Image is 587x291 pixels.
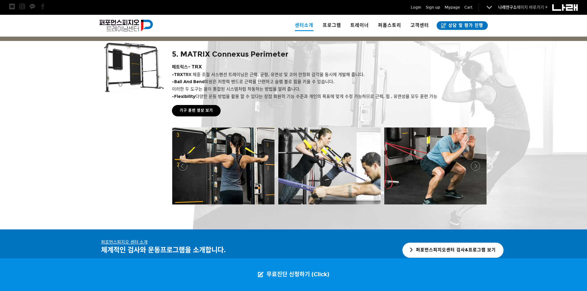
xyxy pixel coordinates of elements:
span: - TRX [188,64,202,70]
span: 5. MATRIX Connexus Perimeter [172,50,288,59]
a: 트레이너 [346,15,373,36]
a: 퍼폼스토리 [373,15,406,36]
img: 매트릭스 - TRX 제품 사진 [104,42,165,95]
a: Mypage [445,4,460,10]
span: 퍼폼스토리 [378,22,401,28]
span: 센터소개 [295,20,313,31]
a: Sign up [426,4,440,10]
a: 프로그램 [318,15,346,36]
a: 무료진단 신청하기 (Click) [252,258,336,291]
span: 고객센터 [410,22,429,28]
a: Cart [464,4,472,10]
span: - 회원은 저항력 밴드로 근력을 단련하고 슬램 볼로 힘을 키울 수 있습니다. [172,79,334,84]
span: - 다양한 운동 방법을 활용 할 수 있다는 장점 회원의 기능 수준과 개인의 목표에 맞게 수정 가능하므로 근력, 힘 , 유연성을 모두 훈련 가능 [172,94,437,99]
span: 트레이너 [350,22,369,28]
u: 퍼포먼스피지오 센터 소개 [101,240,148,245]
strong: 체계적인 검사와 운동프로그램을 소개합니다. [101,246,226,254]
span: - TRX 체중 조절 서스펜션 트레이닝은 근력, 균형, 유연성 및 코어 안정화 감각을 동시에 개발해 줍니다. [172,72,365,77]
span: 매트릭스 [172,64,188,70]
strong: TRX [174,72,183,77]
span: 프로그램 [323,22,341,28]
a: 퍼포먼스피지오센터 검사&프로그램 보기 [402,243,503,258]
strong: 나래연구소 [498,5,517,10]
a: 고객센터 [406,15,434,36]
span: 상담 및 평가 진행 [446,22,483,29]
span: 이러한 두 도구는 몸이 통합된 시스템처럼 작동하는 방법을 알려 줍니다. [172,87,300,92]
strong: Flexibility [174,94,195,99]
a: 센터소개 [290,15,318,36]
strong: Ball And Bend [174,79,205,84]
a: 상담 및 평가 진행 [437,21,488,30]
a: Login [411,4,421,10]
a: 기구 훈련 영상 보기 [172,105,221,116]
a: 나래연구소페이지 바로가기 > [498,5,548,10]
